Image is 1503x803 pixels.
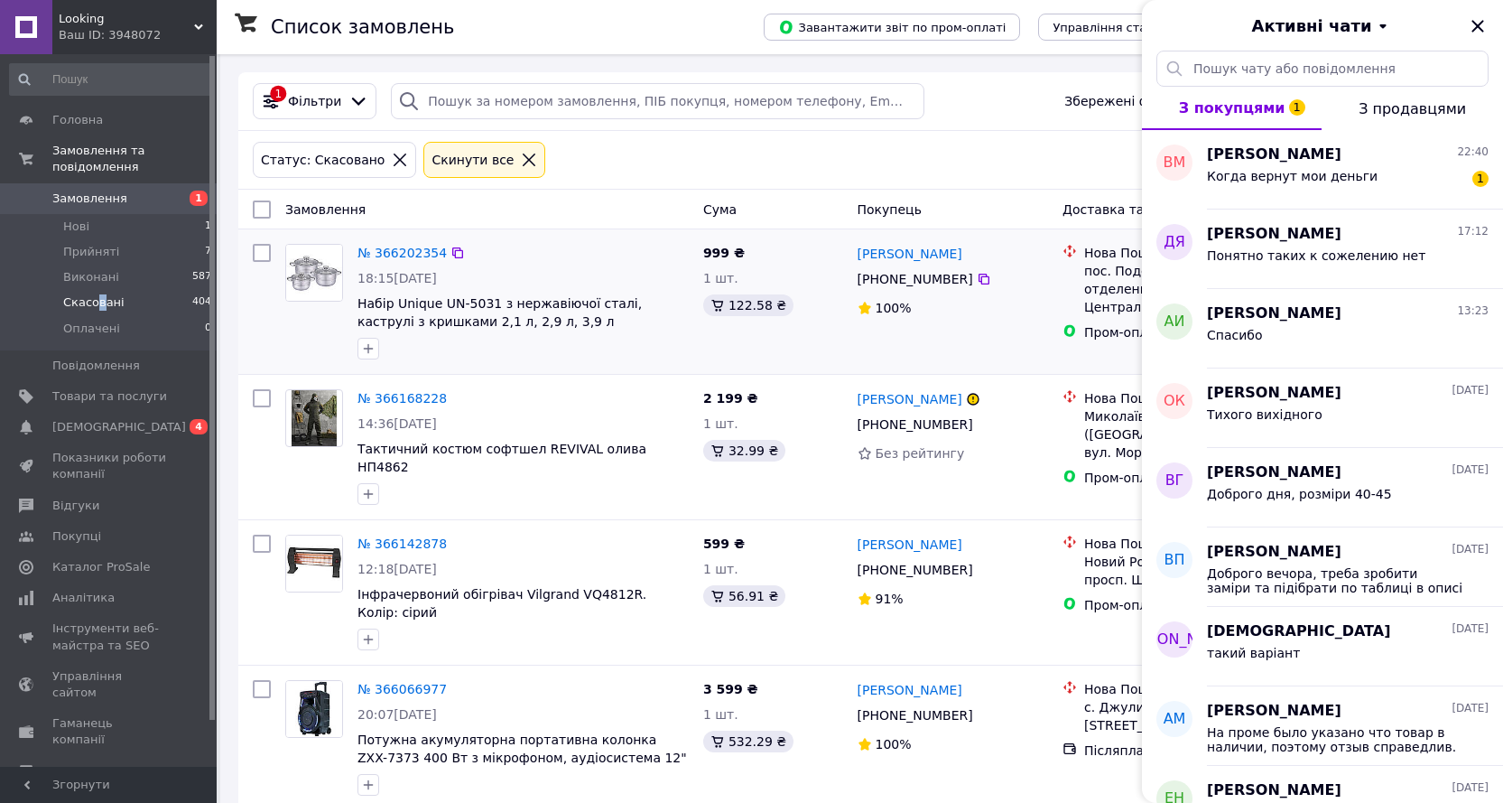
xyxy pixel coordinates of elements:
a: Потужна акумуляторна портативна колонка ZXX-7373 400 Вт з мікрофоном, аудіосистема 12" з караоке [357,733,687,783]
img: Фото товару [286,681,342,737]
div: [PHONE_NUMBER] [854,557,977,583]
span: Когда вернут мои деньги [1207,169,1378,183]
span: Замовлення [285,202,366,217]
img: Фото товару [292,390,337,446]
span: [DATE] [1452,701,1489,716]
span: ВГ [1165,471,1184,491]
span: 599 ₴ [703,537,745,551]
a: № 366066977 [357,682,447,696]
span: Головна [52,112,103,128]
a: [PERSON_NAME] [858,390,962,408]
span: 0 [205,321,211,337]
span: Збережені фільтри: [1064,92,1196,110]
span: 100% [876,301,912,315]
span: Скасовані [63,294,125,311]
button: АИ[PERSON_NAME]13:23Спасибо [1142,289,1503,369]
a: Фото товару [285,244,343,302]
div: 32.99 ₴ [703,440,785,462]
span: 14:36[DATE] [357,416,437,431]
span: Активні чати [1251,14,1371,38]
span: [PERSON_NAME] [1207,701,1341,722]
span: ОК [1164,391,1185,412]
span: З продавцями [1359,100,1466,117]
button: ВМ[PERSON_NAME]22:40Когда вернут мои деньги1 [1142,130,1503,210]
div: [PHONE_NUMBER] [854,266,977,292]
span: [PERSON_NAME] [1207,145,1341,165]
span: 100% [876,737,912,752]
span: На проме было указано что товар в наличии, поэтому отзыв справедлив. [1207,725,1463,754]
a: Фото товару [285,680,343,738]
button: ДЯ[PERSON_NAME]17:12Понятно таких к сожелению нет [1142,210,1503,289]
span: Фільтри [288,92,341,110]
input: Пошук за номером замовлення, ПІБ покупця, номером телефону, Email, номером накладної [391,83,924,119]
span: [DATE] [1452,780,1489,796]
span: Повідомлення [52,358,140,374]
button: [PERSON_NAME][DEMOGRAPHIC_DATA][DATE]такий варіант [1142,607,1503,686]
div: Cкинути все [428,150,517,170]
button: ВП[PERSON_NAME][DATE]Доброго вечора, треба зробити заміри та підібрати по таблиці в описі [1142,528,1503,607]
span: 1 шт. [703,416,738,431]
a: [PERSON_NAME] [858,536,962,554]
button: АМ[PERSON_NAME][DATE]На проме было указано что товар в наличии, поэтому отзыв справедлив. [1142,686,1503,766]
div: Новий Розділ, №2 (до 10 кг): просп. Шевченка, 32 [1084,553,1294,589]
div: Пром-оплата [1084,469,1294,487]
span: Аналітика [52,590,115,606]
div: Статус: Скасовано [257,150,388,170]
span: Нові [63,219,89,235]
span: 12:18[DATE] [357,562,437,576]
span: Доставка та оплата [1062,202,1195,217]
span: Гаманець компанії [52,715,167,748]
span: Покупець [858,202,922,217]
span: Понятно таких к сожелению нет [1207,248,1425,263]
img: Фото товару [286,245,342,301]
div: Пром-оплата [1084,323,1294,341]
div: Нова Пошта [1084,389,1294,407]
div: 122.58 ₴ [703,294,793,316]
div: Миколаїв ([GEOGRAPHIC_DATA].), №2: вул. Морехідна, 1в/6 (Літ. Б2) [1084,407,1294,462]
a: [PERSON_NAME] [858,245,962,263]
span: 1 [1472,171,1489,187]
span: 1 шт. [703,562,738,576]
span: ДЯ [1164,232,1185,253]
h1: Список замовлень [271,16,454,38]
span: 3 599 ₴ [703,682,758,696]
span: 2 199 ₴ [703,391,758,406]
span: Тихого вихідного [1207,407,1322,422]
div: [PHONE_NUMBER] [854,412,977,437]
span: Доброго вечора, треба зробити заміри та підібрати по таблиці в описі [1207,566,1463,595]
div: Нова Пошта [1084,244,1294,262]
div: Післяплата [1084,742,1294,760]
a: Тактичний костюм софтшел REVIVAL олива НП4862 [357,442,646,474]
span: [DEMOGRAPHIC_DATA] [52,419,186,435]
span: 404 [192,294,211,311]
span: Товари та послуги [52,388,167,405]
span: [PERSON_NAME] [1207,383,1341,404]
span: [DATE] [1452,462,1489,478]
div: Нова Пошта [1084,680,1294,698]
span: Cума [703,202,737,217]
span: 13:23 [1457,303,1489,319]
span: Набір Unique UN-5031 з нержавіючої сталі, каструлі з кришками 2,1 л, 2,9 л, 3,9 л [357,296,642,329]
span: [PERSON_NAME] [1115,630,1235,650]
span: Маркет [52,763,98,780]
span: 587 [192,269,211,285]
button: З продавцями [1322,87,1503,130]
span: [PERSON_NAME] [1207,780,1341,801]
input: Пошук чату або повідомлення [1156,51,1489,87]
span: Показники роботи компанії [52,450,167,482]
span: Відгуки [52,498,99,514]
span: [DATE] [1452,542,1489,557]
span: Прийняті [63,244,119,260]
span: [DATE] [1452,621,1489,637]
span: такий варіант [1207,646,1300,660]
span: ВП [1164,550,1184,571]
span: 18:15[DATE] [357,271,437,285]
input: Пошук [9,63,213,96]
a: № 366168228 [357,391,447,406]
span: ВМ [1164,153,1186,173]
span: Замовлення [52,191,127,207]
a: Інфрачервоний обігрівач Vilgrand VQ4812R. Колір: сірий [357,587,646,620]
